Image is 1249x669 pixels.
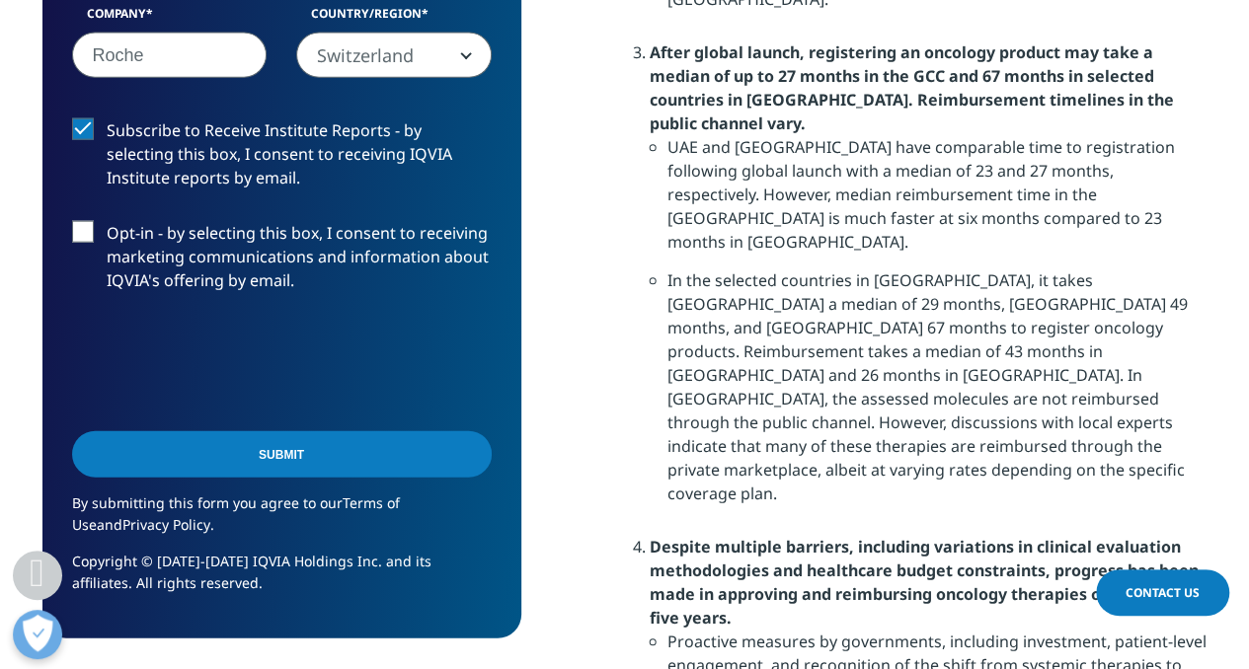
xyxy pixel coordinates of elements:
a: Privacy Policy [122,515,210,534]
label: Opt-in - by selecting this box, I consent to receiving marketing communications and information a... [72,221,492,303]
label: Subscribe to Receive Institute Reports - by selecting this box, I consent to receiving IQVIA Inst... [72,118,492,200]
label: Country/Region [296,5,492,33]
li: UAE and [GEOGRAPHIC_DATA] have comparable time to registration following global launch with a med... [667,135,1208,268]
strong: Despite multiple barriers, including variations in clinical evaluation methodologies and healthca... [650,536,1199,629]
li: In the selected countries in [GEOGRAPHIC_DATA], it takes [GEOGRAPHIC_DATA] a median of 29 months,... [667,268,1208,520]
span: Contact Us [1126,584,1200,601]
p: Copyright © [DATE]-[DATE] IQVIA Holdings Inc. and its affiliates. All rights reserved. [72,551,492,609]
a: Contact Us [1096,569,1229,616]
label: Company [72,5,268,33]
input: Submit [72,431,492,478]
button: Open Preferences [13,610,62,659]
iframe: reCAPTCHA [72,324,372,401]
span: Switzerland [296,33,492,78]
p: By submitting this form you agree to our and . [72,492,492,551]
strong: After global launch, registering an oncology product may take a median of up to 27 months in the ... [650,41,1174,134]
span: Switzerland [297,34,491,79]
